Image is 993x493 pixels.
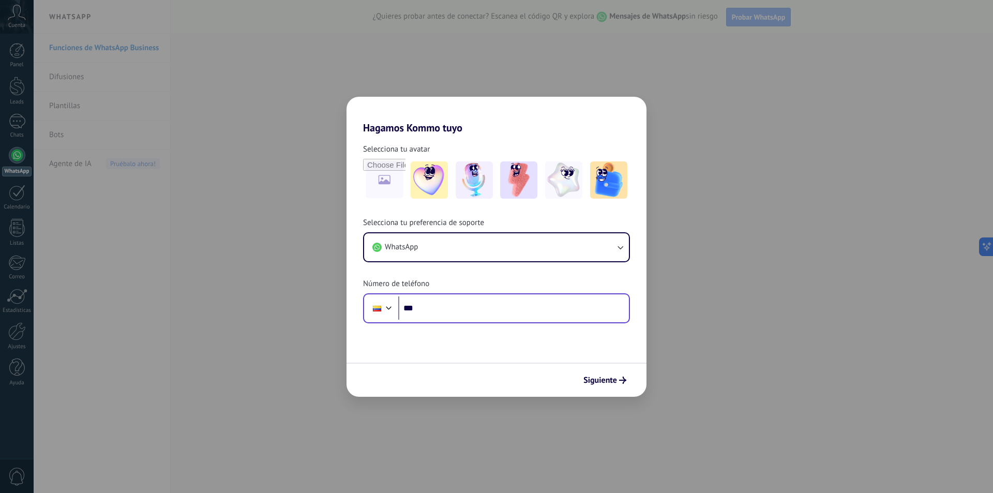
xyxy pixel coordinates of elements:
[367,297,387,319] div: Colombia: + 57
[500,161,537,199] img: -3.jpeg
[363,218,484,228] span: Selecciona tu preferencia de soporte
[347,97,646,134] h2: Hagamos Kommo tuyo
[385,242,418,252] span: WhatsApp
[590,161,627,199] img: -5.jpeg
[363,279,429,289] span: Número de teléfono
[411,161,448,199] img: -1.jpeg
[583,377,617,384] span: Siguiente
[364,233,629,261] button: WhatsApp
[545,161,582,199] img: -4.jpeg
[363,144,430,155] span: Selecciona tu avatar
[456,161,493,199] img: -2.jpeg
[579,371,631,389] button: Siguiente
